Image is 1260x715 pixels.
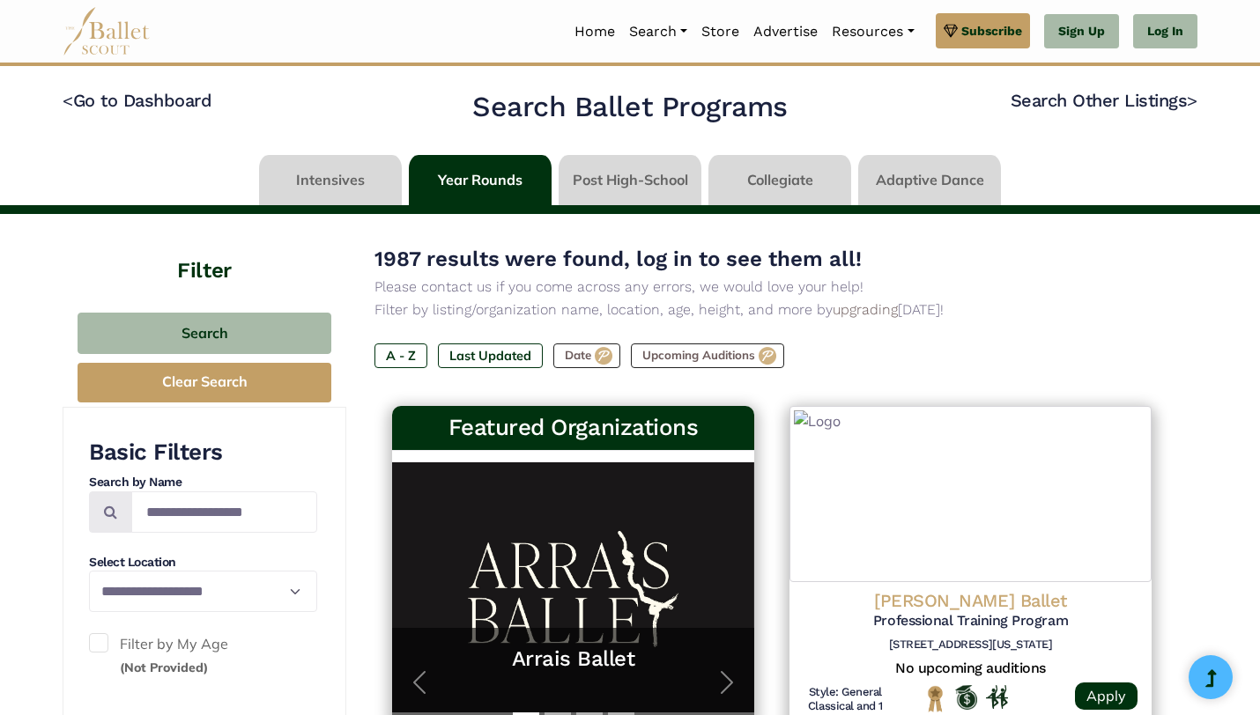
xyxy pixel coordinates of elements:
li: Adaptive Dance [855,155,1004,205]
a: Search [622,13,694,50]
h4: Search by Name [89,474,317,491]
a: upgrading [833,301,898,318]
a: Resources [825,13,921,50]
li: Collegiate [705,155,855,205]
a: Subscribe [936,13,1030,48]
li: Post High-School [555,155,705,205]
a: Search Other Listings> [1011,90,1197,111]
a: Apply [1075,682,1138,710]
img: Offers Scholarship [955,685,977,710]
label: Date [553,343,620,368]
h4: Select Location [89,554,317,571]
h5: Professional Training Program [804,612,1138,630]
span: 1987 results were found, log in to see them all! [374,247,862,271]
h2: Search Ballet Programs [472,89,787,126]
label: Filter by My Age [89,633,317,678]
h5: No upcoming auditions [804,660,1138,678]
a: Sign Up [1044,14,1119,49]
input: Search by names... [131,491,317,533]
a: <Go to Dashboard [63,90,211,111]
h4: [PERSON_NAME] Ballet [804,589,1138,612]
h6: [STREET_ADDRESS][US_STATE] [804,638,1138,652]
small: (Not Provided) [120,660,208,675]
h3: Basic Filters [89,438,317,468]
li: Year Rounds [405,155,555,205]
label: A - Z [374,343,427,368]
label: Last Updated [438,343,543,368]
label: Upcoming Auditions [631,343,784,368]
button: Search [78,313,331,354]
h4: Filter [63,214,346,286]
img: gem.svg [944,21,958,41]
a: Log In [1133,14,1197,49]
a: Arrais Ballet [410,645,737,673]
img: National [924,685,946,712]
li: Intensives [256,155,405,205]
code: > [1187,89,1197,111]
a: Advertise [746,13,825,50]
img: In Person [986,685,1008,708]
span: Subscribe [961,21,1022,41]
code: < [63,89,73,111]
a: Store [694,13,746,50]
p: Please contact us if you come across any errors, we would love your help! [374,276,1169,299]
h3: Featured Organizations [406,413,740,443]
p: Filter by listing/organization name, location, age, height, and more by [DATE]! [374,299,1169,321]
img: Logo [789,406,1152,582]
button: Clear Search [78,363,331,402]
a: Home [567,13,622,50]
